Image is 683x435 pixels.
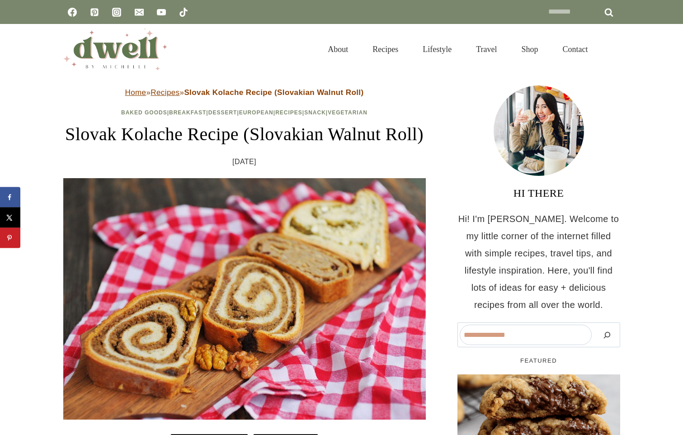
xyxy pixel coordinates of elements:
[63,178,426,420] img: slices of walnut roll, rustic background
[121,109,167,116] a: Baked Goods
[464,33,509,65] a: Travel
[63,3,81,21] a: Facebook
[605,42,620,57] button: View Search Form
[410,33,464,65] a: Lifestyle
[63,28,167,70] img: DWELL by michelle
[151,88,179,97] a: Recipes
[108,3,126,21] a: Instagram
[457,210,620,313] p: Hi! I'm [PERSON_NAME]. Welcome to my little corner of the internet filled with simple recipes, tr...
[551,33,600,65] a: Contact
[457,185,620,201] h3: HI THERE
[316,33,360,65] a: About
[121,109,367,116] span: | | | | | |
[152,3,170,21] a: YouTube
[232,155,256,169] time: [DATE]
[360,33,410,65] a: Recipes
[316,33,600,65] nav: Primary Navigation
[328,109,367,116] a: Vegetarian
[596,325,618,345] button: Search
[125,88,146,97] a: Home
[184,88,363,97] strong: Slovak Kolache Recipe (Slovakian Walnut Roll)
[304,109,326,116] a: Snack
[63,121,426,148] h1: Slovak Kolache Recipe (Slovakian Walnut Roll)
[208,109,237,116] a: Dessert
[509,33,550,65] a: Shop
[130,3,148,21] a: Email
[125,88,363,97] span: » »
[174,3,193,21] a: TikTok
[457,356,620,365] h5: FEATURED
[169,109,206,116] a: Breakfast
[239,109,273,116] a: European
[275,109,302,116] a: Recipes
[85,3,104,21] a: Pinterest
